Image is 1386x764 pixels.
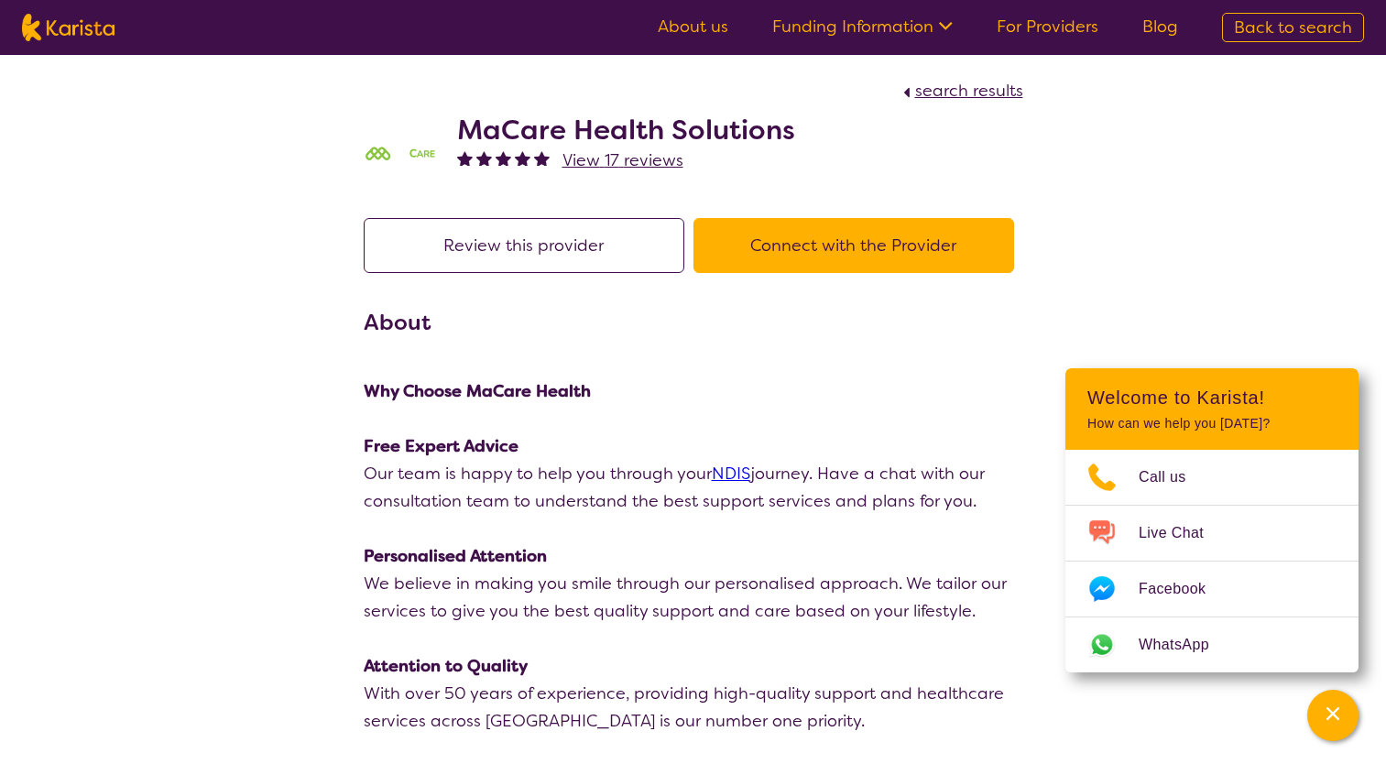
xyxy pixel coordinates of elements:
[22,14,115,41] img: Karista logo
[364,435,518,457] strong: Free Expert Advice
[1307,690,1359,741] button: Channel Menu
[496,150,511,166] img: fullstar
[534,150,550,166] img: fullstar
[562,149,683,171] span: View 17 reviews
[899,80,1023,102] a: search results
[1065,368,1359,672] div: Channel Menu
[1065,450,1359,672] ul: Choose channel
[712,463,750,485] a: NDIS
[364,460,1023,515] p: Our team is happy to help you through your journey. Have a chat with our consultation team to und...
[1234,16,1352,38] span: Back to search
[1139,519,1226,547] span: Live Chat
[1139,631,1231,659] span: WhatsApp
[364,218,684,273] button: Review this provider
[364,146,437,164] img: mgttalrdbt23wl6urpfy.png
[364,380,591,402] strong: Why Choose MaCare Health
[997,16,1098,38] a: For Providers
[1139,464,1208,491] span: Call us
[1087,416,1337,431] p: How can we help you [DATE]?
[693,235,1023,256] a: Connect with the Provider
[1222,13,1364,42] a: Back to search
[364,545,547,567] strong: Personalised Attention
[457,150,473,166] img: fullstar
[693,218,1014,273] button: Connect with the Provider
[515,150,530,166] img: fullstar
[562,147,683,174] a: View 17 reviews
[1142,16,1178,38] a: Blog
[1087,387,1337,409] h2: Welcome to Karista!
[476,150,492,166] img: fullstar
[364,570,1023,625] p: We believe in making you smile through our personalised approach. We tailor our services to give ...
[457,114,795,147] h2: MaCare Health Solutions
[364,235,693,256] a: Review this provider
[364,680,1023,735] p: With over 50 years of experience, providing high-quality support and healthcare services across [...
[772,16,953,38] a: Funding Information
[1065,617,1359,672] a: Web link opens in a new tab.
[915,80,1023,102] span: search results
[364,306,1023,339] h3: About
[364,655,528,677] strong: Attention to Quality
[658,16,728,38] a: About us
[1139,575,1228,603] span: Facebook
